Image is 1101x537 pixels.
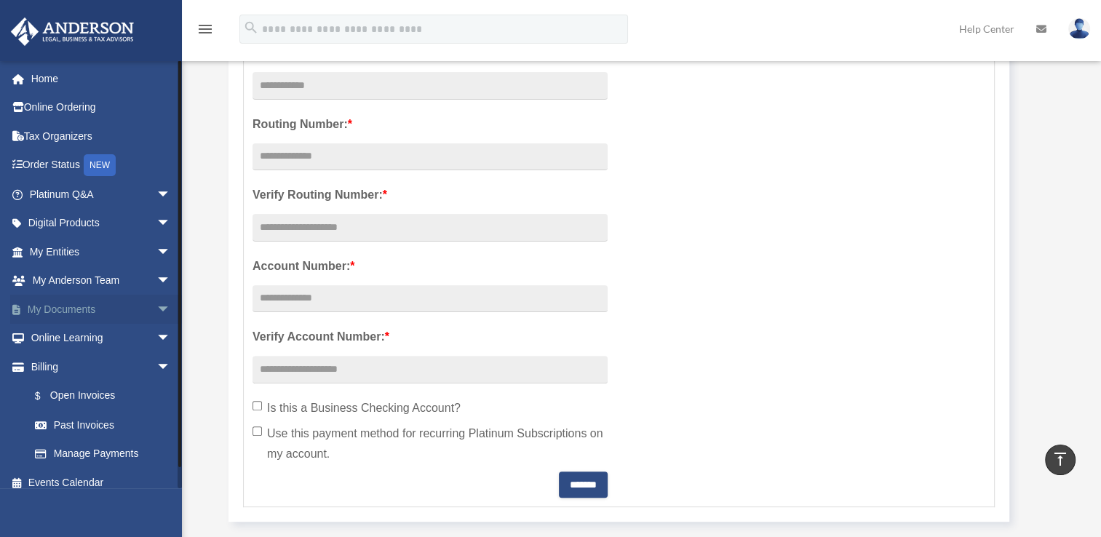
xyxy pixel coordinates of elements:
a: Manage Payments [20,439,186,469]
a: Digital Productsarrow_drop_down [10,209,193,238]
a: Tax Organizers [10,122,193,151]
a: Order StatusNEW [10,151,193,180]
img: User Pic [1068,18,1090,39]
a: $Open Invoices [20,381,193,411]
i: menu [196,20,214,38]
label: Verify Account Number: [253,327,608,347]
input: Use this payment method for recurring Platinum Subscriptions on my account. [253,426,262,436]
a: Online Learningarrow_drop_down [10,324,193,353]
span: arrow_drop_down [156,352,186,382]
a: Billingarrow_drop_down [10,352,193,381]
a: Home [10,64,193,93]
span: arrow_drop_down [156,209,186,239]
label: Is this a Business Checking Account? [253,398,608,418]
label: Use this payment method for recurring Platinum Subscriptions on my account. [253,423,608,464]
a: vertical_align_top [1045,445,1076,475]
a: menu [196,25,214,38]
span: arrow_drop_down [156,237,186,267]
i: vertical_align_top [1052,450,1069,468]
span: arrow_drop_down [156,180,186,210]
span: arrow_drop_down [156,295,186,325]
a: My Anderson Teamarrow_drop_down [10,266,193,295]
label: Verify Routing Number: [253,185,608,205]
label: Account Number: [253,256,608,277]
span: arrow_drop_down [156,324,186,354]
a: Events Calendar [10,468,193,497]
a: Past Invoices [20,410,193,439]
a: My Documentsarrow_drop_down [10,295,193,324]
img: Anderson Advisors Platinum Portal [7,17,138,46]
i: search [243,20,259,36]
a: Platinum Q&Aarrow_drop_down [10,180,193,209]
input: Is this a Business Checking Account? [253,401,262,410]
span: $ [43,387,50,405]
a: My Entitiesarrow_drop_down [10,237,193,266]
span: arrow_drop_down [156,266,186,296]
a: Online Ordering [10,93,193,122]
label: Routing Number: [253,114,608,135]
div: NEW [84,154,116,176]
